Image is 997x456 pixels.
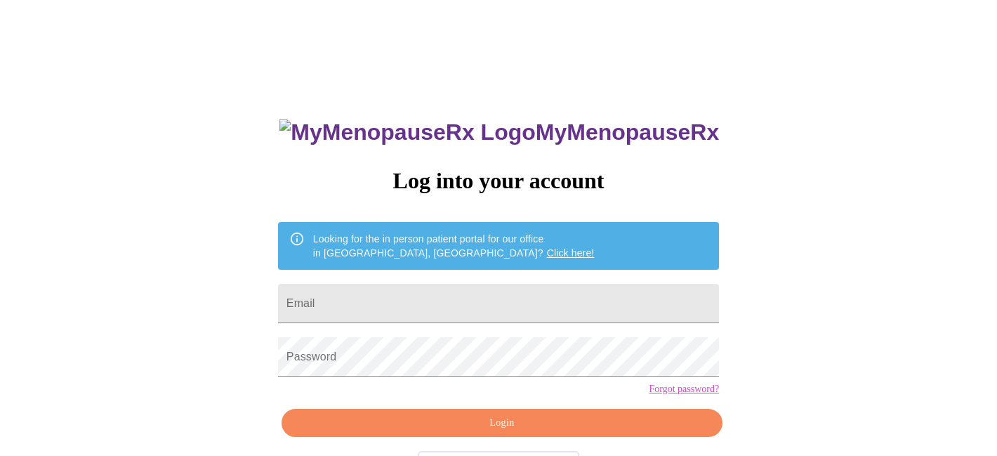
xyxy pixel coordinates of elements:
[282,409,722,438] button: Login
[279,119,719,145] h3: MyMenopauseRx
[313,226,595,266] div: Looking for the in person patient portal for our office in [GEOGRAPHIC_DATA], [GEOGRAPHIC_DATA]?
[279,119,535,145] img: MyMenopauseRx Logo
[298,415,706,432] span: Login
[547,247,595,259] a: Click here!
[649,384,719,395] a: Forgot password?
[278,168,719,194] h3: Log into your account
